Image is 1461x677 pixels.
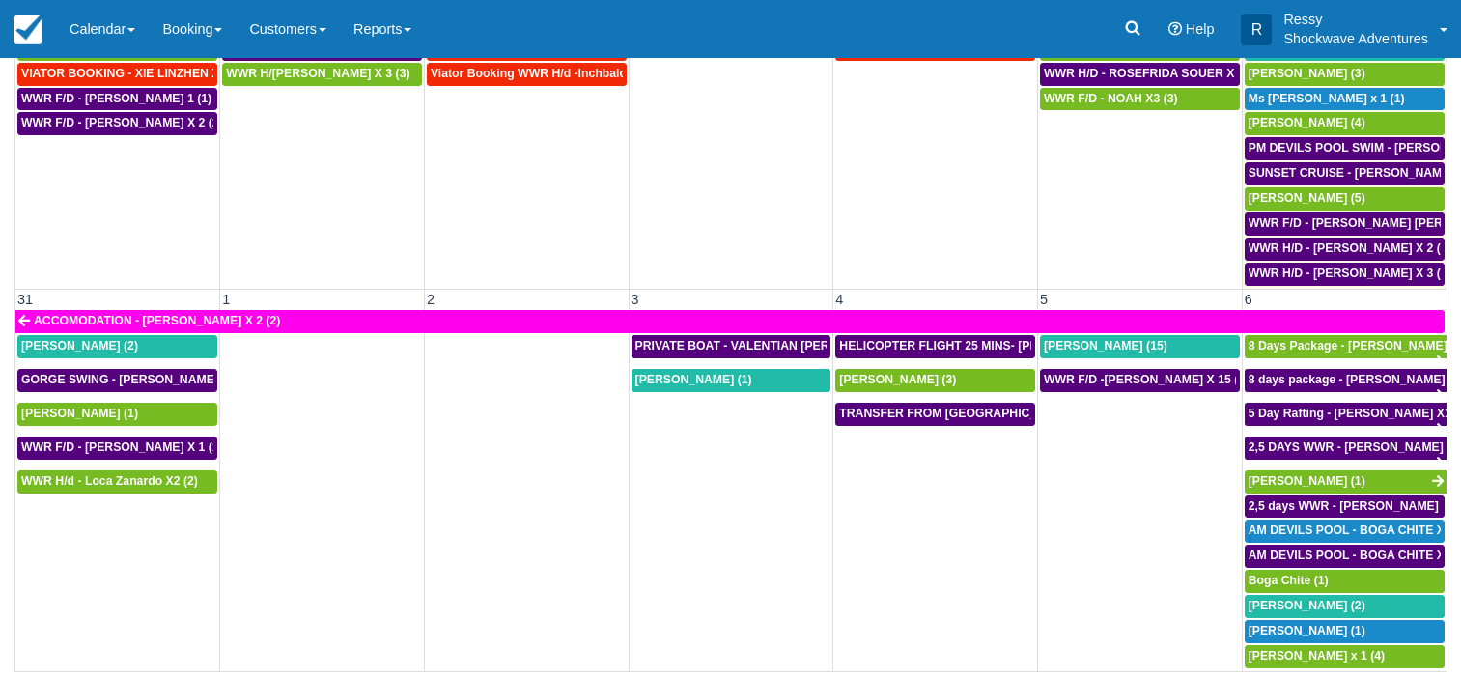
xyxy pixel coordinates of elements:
[17,403,217,426] a: [PERSON_NAME] (1)
[1044,92,1178,105] span: WWR F/D - NOAH X3 (3)
[1283,29,1428,48] p: Shockwave Adventures
[17,88,217,111] a: WWR F/D - [PERSON_NAME] 1 (1)
[1040,63,1240,86] a: WWR H/D - ROSEFRIDA SOUER X 2 (2)
[835,403,1035,426] a: TRANSFER FROM [GEOGRAPHIC_DATA] TO VIC FALLS - [PERSON_NAME] X 1 (1)
[1249,267,1451,280] span: WWR H/D - [PERSON_NAME] X 3 (3)
[15,310,1445,333] a: ACCOMODATION - [PERSON_NAME] X 2 (2)
[1245,187,1445,211] a: [PERSON_NAME] (5)
[1040,88,1240,111] a: WWR F/D - NOAH X3 (3)
[21,67,244,80] span: VIATOR BOOKING - XIE LINZHEN X4 (4)
[1249,624,1365,637] span: [PERSON_NAME] (1)
[1249,649,1385,663] span: [PERSON_NAME] x 1 (4)
[1249,474,1365,488] span: [PERSON_NAME] (1)
[1040,369,1240,392] a: WWR F/D -[PERSON_NAME] X 15 (15)
[21,373,257,386] span: GORGE SWING - [PERSON_NAME] X 2 (2)
[839,373,956,386] span: [PERSON_NAME] (3)
[1245,520,1445,543] a: AM DEVILS POOL - BOGA CHITE X 1 (1)
[21,407,138,420] span: [PERSON_NAME] (1)
[1186,21,1215,37] span: Help
[1245,595,1445,618] a: [PERSON_NAME] (2)
[431,67,768,80] span: Viator Booking WWR H/d -Inchbald [PERSON_NAME] X 4 (4)
[635,373,752,386] span: [PERSON_NAME] (1)
[17,470,217,494] a: WWR H/d - Loca Zanardo X2 (2)
[1245,63,1445,86] a: [PERSON_NAME] (3)
[425,292,436,307] span: 2
[222,63,422,86] a: WWR H/[PERSON_NAME] X 3 (3)
[1243,292,1254,307] span: 6
[1249,241,1451,255] span: WWR H/D - [PERSON_NAME] X 2 (2)
[1245,495,1445,519] a: 2,5 days WWR - [PERSON_NAME] X2 (2)
[1245,437,1447,460] a: 2,5 DAYS WWR - [PERSON_NAME] X1 (1)
[630,292,641,307] span: 3
[14,15,42,44] img: checkfront-main-nav-mini-logo.png
[835,335,1035,358] a: HELICOPTER FLIGHT 25 MINS- [PERSON_NAME] X1 (1)
[17,63,217,86] a: VIATOR BOOKING - XIE LINZHEN X4 (4)
[1245,620,1445,643] a: [PERSON_NAME] (1)
[1038,292,1050,307] span: 5
[835,369,1035,392] a: [PERSON_NAME] (3)
[1249,116,1365,129] span: [PERSON_NAME] (4)
[1245,470,1447,494] a: [PERSON_NAME] (1)
[15,292,35,307] span: 31
[21,92,211,105] span: WWR F/D - [PERSON_NAME] 1 (1)
[21,474,198,488] span: WWR H/d - Loca Zanardo X2 (2)
[1245,545,1445,568] a: AM DEVILS POOL - BOGA CHITE X 1 (1)
[1044,67,1262,80] span: WWR H/D - ROSEFRIDA SOUER X 2 (2)
[1245,162,1445,185] a: SUNSET CRUISE - [PERSON_NAME] X1 (5)
[839,339,1152,353] span: HELICOPTER FLIGHT 25 MINS- [PERSON_NAME] X1 (1)
[1249,67,1365,80] span: [PERSON_NAME] (3)
[1044,339,1167,353] span: [PERSON_NAME] (15)
[632,335,831,358] a: PRIVATE BOAT - VALENTIAN [PERSON_NAME] X 4 (4)
[1241,14,1272,45] div: R
[17,369,217,392] a: GORGE SWING - [PERSON_NAME] X 2 (2)
[21,339,138,353] span: [PERSON_NAME] (2)
[1245,369,1447,392] a: 8 days package - [PERSON_NAME] X1 (1)
[1249,191,1365,205] span: [PERSON_NAME] (5)
[1040,335,1240,358] a: [PERSON_NAME] (15)
[1245,238,1445,261] a: WWR H/D - [PERSON_NAME] X 2 (2)
[1245,403,1447,426] a: 5 Day Rafting - [PERSON_NAME] X1 (1)
[1283,10,1428,29] p: Ressy
[34,314,280,327] span: ACCOMODATION - [PERSON_NAME] X 2 (2)
[635,339,939,353] span: PRIVATE BOAT - VALENTIAN [PERSON_NAME] X 4 (4)
[17,112,217,135] a: WWR F/D - [PERSON_NAME] X 2 (2)
[1245,263,1445,286] a: WWR H/D - [PERSON_NAME] X 3 (3)
[226,67,409,80] span: WWR H/[PERSON_NAME] X 3 (3)
[839,407,1303,420] span: TRANSFER FROM [GEOGRAPHIC_DATA] TO VIC FALLS - [PERSON_NAME] X 1 (1)
[1249,574,1329,587] span: Boga Chite (1)
[1168,22,1182,36] i: Help
[1245,335,1447,358] a: 8 Days Package - [PERSON_NAME] (1)
[1245,137,1445,160] a: PM DEVILS POOL SWIM - [PERSON_NAME] X 2 (2)
[1245,212,1445,236] a: WWR F/D - [PERSON_NAME] [PERSON_NAME] OHKKA X1 (1)
[1245,645,1445,668] a: [PERSON_NAME] x 1 (4)
[220,292,232,307] span: 1
[1249,599,1365,612] span: [PERSON_NAME] (2)
[632,369,831,392] a: [PERSON_NAME] (1)
[1245,570,1445,593] a: Boga Chite (1)
[17,335,217,358] a: [PERSON_NAME] (2)
[1044,373,1255,386] span: WWR F/D -[PERSON_NAME] X 15 (15)
[1249,92,1405,105] span: Ms [PERSON_NAME] x 1 (1)
[427,63,627,86] a: Viator Booking WWR H/d -Inchbald [PERSON_NAME] X 4 (4)
[1245,112,1445,135] a: [PERSON_NAME] (4)
[833,292,845,307] span: 4
[17,437,217,460] a: WWR F/D - [PERSON_NAME] X 1 (1)
[21,116,223,129] span: WWR F/D - [PERSON_NAME] X 2 (2)
[1245,88,1445,111] a: Ms [PERSON_NAME] x 1 (1)
[21,440,223,454] span: WWR F/D - [PERSON_NAME] X 1 (1)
